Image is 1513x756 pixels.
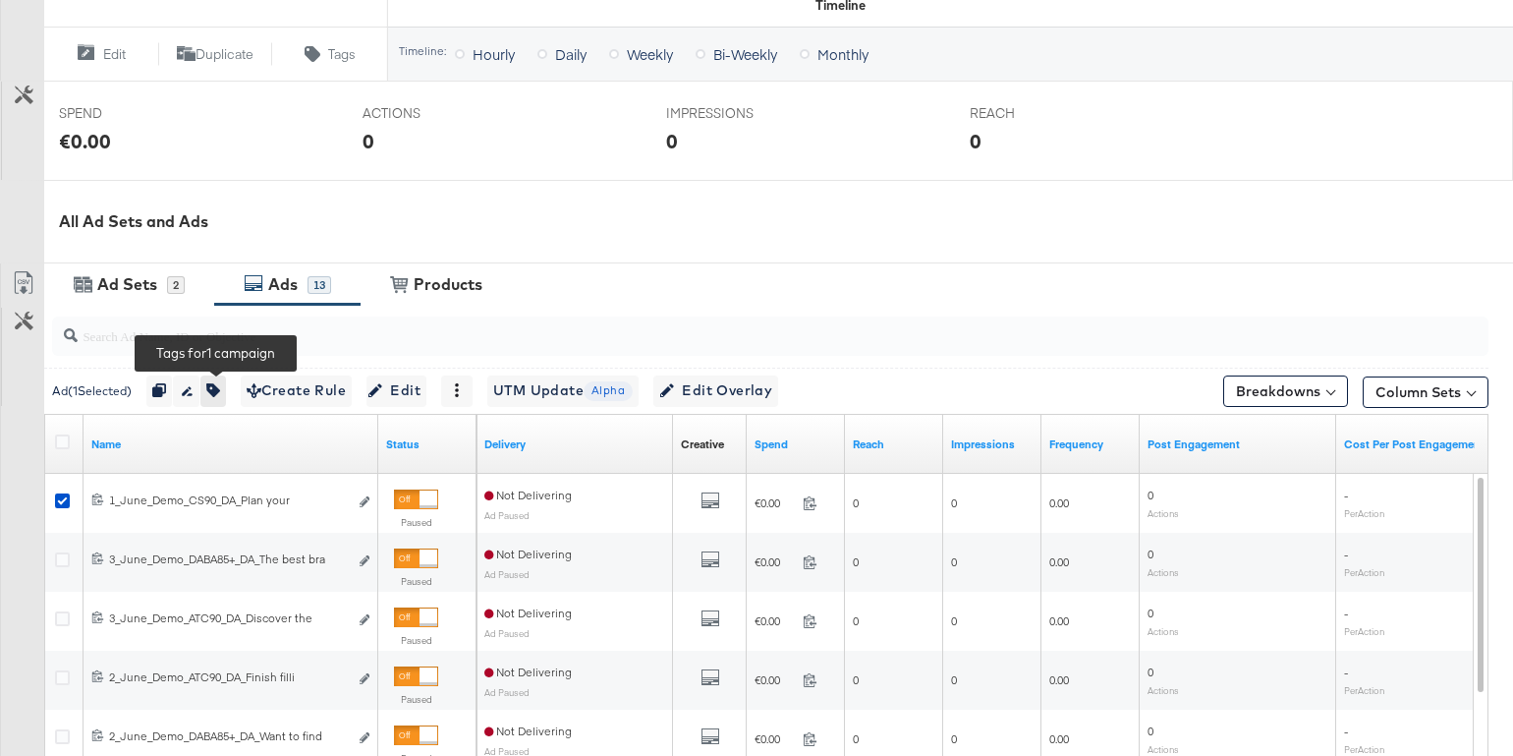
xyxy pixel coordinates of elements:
span: Duplicate [196,45,253,64]
a: The number of times your ad was served. On mobile apps an ad is counted as served the first time ... [951,436,1034,452]
div: 0 [363,127,374,155]
span: Weekly [627,44,673,64]
span: - [1344,488,1348,502]
div: €0.00 [59,127,111,155]
a: The number of people your ad was served to. [853,436,935,452]
span: ACTIONS [363,104,510,123]
span: - [1344,606,1348,620]
button: Edit Overlay [653,376,778,407]
span: Tags [328,45,356,64]
span: Edit [103,45,126,64]
span: - [1344,724,1348,738]
span: Alpha [584,381,633,400]
div: 3_June_Demo_DABA85+_DA_The best bra [109,552,348,567]
span: 0 [1148,488,1153,502]
sub: Per Action [1344,566,1384,578]
div: Ads [268,273,298,296]
span: 0 [951,554,957,569]
span: UTM Update [493,378,633,403]
span: Not Delivering [484,724,572,738]
sub: Per Action [1344,743,1384,755]
sub: Per Action [1344,684,1384,696]
button: Create Rule [241,376,352,407]
span: 0 [853,731,859,746]
span: €0.00 [755,731,795,746]
span: 0 [853,554,859,569]
label: Paused [394,575,438,588]
span: 0 [1148,665,1153,679]
span: 0 [951,495,957,510]
span: Not Delivering [484,665,572,679]
span: 0 [853,613,859,628]
sub: Ad Paused [484,509,530,521]
button: Tags [272,42,387,66]
span: 0 [951,731,957,746]
label: Paused [394,516,438,529]
div: Ad Sets [97,273,157,296]
a: The total amount spent to date. [755,436,837,452]
span: Create Rule [247,378,346,403]
a: Shows the current state of your Ad. [386,436,469,452]
span: IMPRESSIONS [666,104,813,123]
span: REACH [970,104,1117,123]
div: 0 [666,127,678,155]
div: Timeline: [398,44,447,58]
button: Edit [366,376,426,407]
sub: Actions [1148,507,1179,519]
button: Duplicate [158,42,273,66]
sub: Per Action [1344,507,1384,519]
div: 13 [308,276,331,294]
button: Column Sets [1363,377,1488,408]
span: Daily [555,44,587,64]
sub: Actions [1148,566,1179,578]
sub: Actions [1148,684,1179,696]
sub: Per Action [1344,625,1384,637]
span: Bi-Weekly [713,44,777,64]
span: - [1344,547,1348,561]
span: 0 [1148,547,1153,561]
div: All Ad Sets and Ads [59,210,1513,233]
span: €0.00 [755,495,795,510]
span: 0.00 [1049,613,1069,628]
div: 3_June_Demo_ATC90_DA_Discover the [109,611,348,626]
a: The average number of times your ad was served to each person. [1049,436,1132,452]
div: 1_June_Demo_CS90_DA_Plan your [109,493,348,508]
span: 0 [951,672,957,687]
span: SPEND [59,104,206,123]
a: The number of actions related to your Page's posts as a result of your ad. [1148,436,1328,452]
div: 2_June_Demo_ATC90_DA_Finish filli [109,669,348,685]
sub: Ad Paused [484,568,530,580]
a: Reflects the ability of your Ad to achieve delivery. [484,436,665,452]
label: Paused [394,693,438,706]
span: Monthly [817,44,869,64]
span: Not Delivering [484,606,572,620]
span: - [1344,665,1348,679]
sub: Actions [1148,743,1179,755]
span: 0 [951,613,957,628]
input: Search Ad Name, ID or Objective [78,309,1360,347]
label: Paused [394,634,438,647]
button: UTM UpdateAlpha [487,376,639,407]
div: 2_June_Demo_DABA85+_DA_Want to find [109,728,348,744]
span: €0.00 [755,672,795,687]
span: 0.00 [1049,554,1069,569]
div: Products [414,273,482,296]
span: 0 [1148,724,1153,738]
span: Edit [372,378,420,403]
span: 0 [853,672,859,687]
button: Breakdowns [1223,376,1348,407]
sub: Ad Paused [484,627,530,639]
span: Edit Overlay [659,378,772,403]
sub: Actions [1148,625,1179,637]
div: 0 [970,127,981,155]
span: Not Delivering [484,488,572,502]
div: Ad ( 1 Selected) [52,382,132,400]
a: Shows the creative associated with your ad. [681,436,724,452]
a: Ad Name. [91,436,370,452]
sub: Ad Paused [484,686,530,698]
span: 0.00 [1049,731,1069,746]
span: Hourly [473,44,515,64]
div: 2 [167,276,185,294]
span: 0.00 [1049,495,1069,510]
span: 0 [1148,606,1153,620]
